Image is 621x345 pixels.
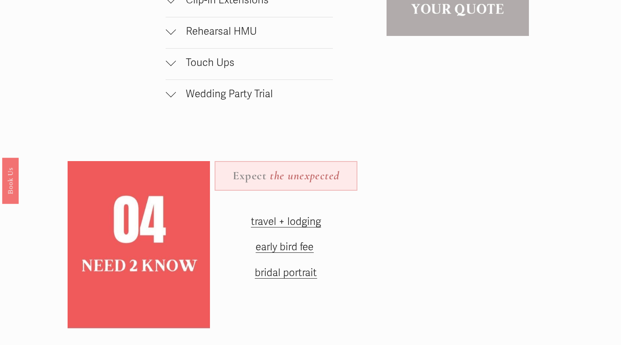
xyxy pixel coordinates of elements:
button: Rehearsal HMU [166,17,332,48]
a: travel + lodging [251,216,321,228]
span: Wedding Party Trial [176,88,332,100]
em: the unexpected [270,169,339,183]
a: bridal portrait [255,267,317,279]
span: Rehearsal HMU [176,25,332,38]
a: Book Us [2,158,19,204]
strong: Expect [233,169,267,183]
button: Wedding Party Trial [166,80,332,111]
button: Touch Ups [166,49,332,79]
span: Touch Ups [176,57,332,69]
a: early bird fee [256,241,313,253]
